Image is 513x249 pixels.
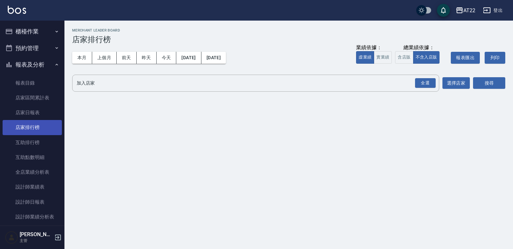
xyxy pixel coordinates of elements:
button: 實業績 [374,51,392,64]
button: 不含入店販 [413,51,440,64]
button: 預約管理 [3,40,62,57]
p: 主管 [20,238,53,244]
div: 業績依據： [356,44,392,51]
a: 報表目錄 [3,76,62,90]
button: 列印 [485,52,505,64]
img: Person [5,231,18,244]
button: 選擇店家 [442,77,470,89]
button: 前天 [117,52,137,64]
button: 報表匯出 [451,52,480,64]
a: 設計師業績分析表 [3,209,62,224]
div: 全選 [415,78,436,88]
button: 本月 [72,52,92,64]
a: 互助排行榜 [3,135,62,150]
button: 櫃檯作業 [3,23,62,40]
button: 報表及分析 [3,56,62,73]
button: 上個月 [92,52,117,64]
button: 昨天 [137,52,157,64]
img: Logo [8,6,26,14]
a: 互助點數明細 [3,150,62,165]
a: 設計師業績表 [3,180,62,194]
button: [DATE] [201,52,226,64]
h2: Merchant Leader Board [72,28,505,32]
input: 店家名稱 [75,78,427,89]
button: 含店販 [395,51,413,64]
button: 搜尋 [473,77,505,89]
h3: 店家排行榜 [72,35,505,44]
a: 全店業績分析表 [3,165,62,180]
a: 報表匯出 [446,54,480,60]
a: 店家日報表 [3,105,62,120]
button: 今天 [157,52,177,64]
a: 設計師排行榜 [3,224,62,239]
button: save [437,4,450,17]
div: 總業績依據： [403,44,434,51]
button: [DATE] [176,52,201,64]
a: 店家排行榜 [3,120,62,135]
a: 設計師日報表 [3,195,62,209]
div: AT22 [463,6,475,14]
button: 登出 [480,5,505,16]
h5: [PERSON_NAME] [20,231,53,238]
button: AT22 [453,4,478,17]
button: Open [414,77,437,89]
button: 虛業績 [356,51,374,64]
a: 店家區間累計表 [3,90,62,105]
